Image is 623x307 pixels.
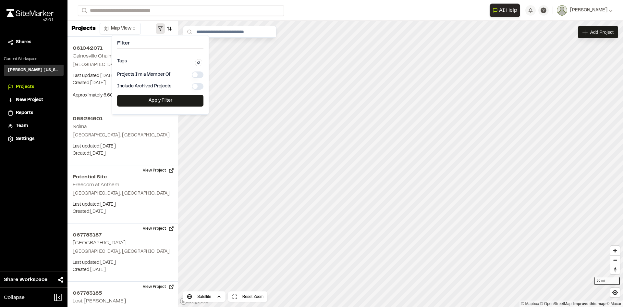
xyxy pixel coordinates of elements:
h3: [PERSON_NAME] [US_STATE] [8,67,60,73]
a: Settings [8,135,60,143]
h2: Freedom at Anthem [73,183,119,187]
canvas: Map [178,21,623,307]
span: Share Workspace [4,276,47,284]
p: Last updated: [DATE] [73,72,173,80]
button: Zoom out [610,255,620,265]
a: Maxar [606,301,621,306]
span: Reports [16,109,33,117]
h2: 061042071 [73,45,173,52]
label: Tags [117,59,127,64]
p: [GEOGRAPHIC_DATA], [GEOGRAPHIC_DATA] [73,132,173,139]
h2: Potential Site [73,173,173,181]
button: Find my location [610,288,620,297]
button: Satellite [183,291,226,302]
a: OpenStreetMap [540,301,572,306]
img: rebrand.png [6,9,54,17]
p: Last updated: [DATE] [73,201,173,208]
p: Current Workspace [4,56,64,62]
h2: Lost [PERSON_NAME] [73,299,126,303]
a: Shares [8,39,60,46]
label: Include Archived Projects [117,84,171,89]
p: Last updated: [DATE] [73,259,173,266]
span: Settings [16,135,34,143]
div: Open AI Assistant [490,4,523,17]
p: Projects [71,24,96,33]
p: Last updated: [DATE] [73,143,173,150]
button: View Project [139,224,178,234]
button: [PERSON_NAME] [557,5,613,16]
p: Created: [DATE] [73,150,173,157]
span: AI Help [499,6,517,14]
p: Created: [DATE] [73,266,173,274]
span: Add Project [590,29,614,35]
a: Map feedback [573,301,605,306]
p: Created: [DATE] [73,80,173,87]
span: Reset bearing to north [610,265,620,274]
a: Mapbox [521,301,539,306]
a: New Project [8,96,60,104]
button: Reset bearing to north [610,265,620,274]
h2: Gainesville Chalmers Sewer Line [73,54,147,58]
a: Team [8,122,60,130]
p: [GEOGRAPHIC_DATA], [GEOGRAPHIC_DATA] [73,248,173,255]
h2: [GEOGRAPHIC_DATA] [73,241,126,245]
button: Edit Tags [195,59,202,66]
h2: 069291601 [73,115,173,123]
a: Projects [8,83,60,91]
button: View Project [139,165,178,176]
a: Mapbox logo [180,298,208,305]
p: [GEOGRAPHIC_DATA], [GEOGRAPHIC_DATA] [73,190,173,197]
button: Zoom in [610,246,620,255]
label: Projects I'm a Member Of [117,72,170,77]
span: New Project [16,96,43,104]
p: [GEOGRAPHIC_DATA], [GEOGRAPHIC_DATA] [73,61,173,69]
h4: Filter [117,41,203,49]
div: 50 mi [594,277,620,285]
a: Reports [8,109,60,117]
p: Created: [DATE] [73,208,173,215]
button: Apply Filter [117,95,203,107]
button: Reset Zoom [228,291,267,302]
h2: Nolina [73,124,87,129]
button: Open AI Assistant [490,4,520,17]
img: User [557,5,567,16]
div: Oh geez...please don't... [6,17,54,23]
span: [PERSON_NAME] [570,7,607,14]
p: Approximately 6,600 LF of 15" sewer. [73,92,173,99]
span: Shares [16,39,31,46]
button: View Project [139,282,178,292]
button: Search [78,5,90,16]
h2: 067783185 [73,289,173,297]
h2: 067783187 [73,231,173,239]
span: Projects [16,83,34,91]
span: Team [16,122,28,130]
span: Collapse [4,294,25,301]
